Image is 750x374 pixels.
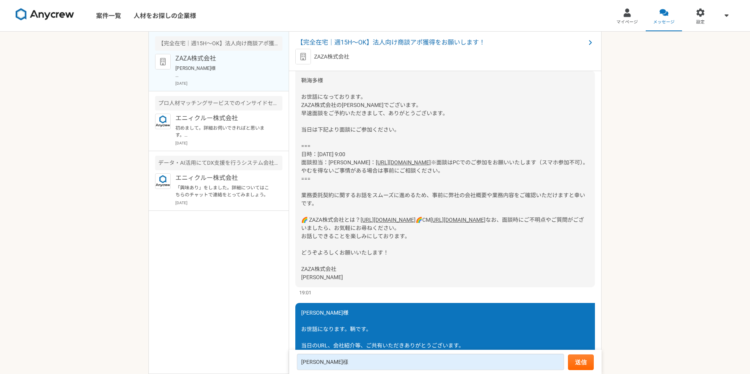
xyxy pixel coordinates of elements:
[376,159,431,166] a: [URL][DOMAIN_NAME]
[295,49,311,64] img: default_org_logo-42cde973f59100197ec2c8e796e4974ac8490bb5b08a0eb061ff975e4574aa76.png
[616,19,638,25] span: マイページ
[175,54,272,63] p: ZAZA株式会社
[155,173,171,189] img: logo_text_blue_01.png
[175,140,282,146] p: [DATE]
[155,54,171,69] img: default_org_logo-42cde973f59100197ec2c8e796e4974ac8490bb5b08a0eb061ff975e4574aa76.png
[175,65,272,79] p: [PERSON_NAME]様 お世話になります。鞆です。 当日のURL、会社紹介等、ご共有いただきありがとうございます。 事前に確認させていただきます。 何卒よろしくお願いいたします。 鞆
[361,217,416,223] a: [URL][DOMAIN_NAME]
[155,96,282,110] div: プロ人材マッチングサービスでのインサイドセールス/カスタマーサクセス
[175,200,282,206] p: [DATE]
[568,354,594,370] button: 送信
[155,156,282,170] div: データ・AI活用にてDX支援を行うシステム会社でのインサイドセールスを募集
[299,289,311,296] span: 19:01
[301,217,584,280] span: なお、面談時にご不明点やご質問がございましたら、お気軽にお尋ねください。 お話しできることを楽しみにしております。 どうぞよろしくお願いいたします！ ZAZA株式会社 [PERSON_NAME]
[175,80,282,86] p: [DATE]
[175,125,272,139] p: 初めまして。詳細お伺いできればと思います。 よろしくお願いいたします。
[155,36,282,51] div: 【完全在宅｜週15H〜OK】法人向け商談アポ獲得をお願いします！
[696,19,705,25] span: 設定
[155,114,171,129] img: logo_text_blue_01.png
[653,19,675,25] span: メッセージ
[301,159,588,223] span: ※面談はPCでのご参加をお願いいたします（スマホ参加不可）。やむを得ないご事情がある場合は事前にご相談ください。 === 業務委託契約に関するお話をスムーズに進めるため、事前に弊社の会社概要や業...
[16,8,74,21] img: 8DqYSo04kwAAAAASUVORK5CYII=
[416,217,430,223] span: 🌈CM
[430,217,486,223] a: [URL][DOMAIN_NAME]
[314,53,349,61] p: ZAZA株式会社
[175,184,272,198] p: 「興味あり」をしました。詳細についてはこちらのチャットで連絡をとってみましょう。
[301,77,448,166] span: 鞆海多様 お世話になっております。 ZAZA株式会社の[PERSON_NAME]でございます。 早速面談をご予約いただきまして、ありがとうございます。 当日は下記より面談にご参加ください。 ==...
[297,38,586,47] span: 【完全在宅｜週15H〜OK】法人向け商談アポ獲得をお願いします！
[175,114,272,123] p: エニィクルー株式会社
[175,173,272,183] p: エニィクルー株式会社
